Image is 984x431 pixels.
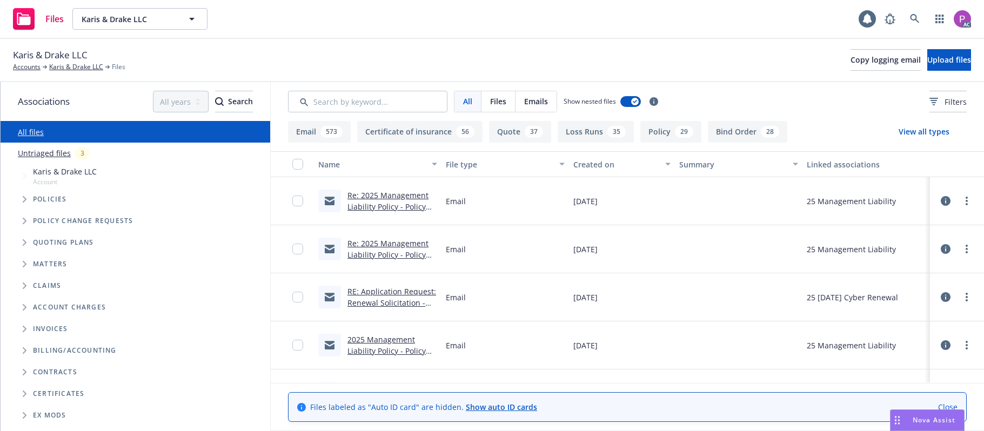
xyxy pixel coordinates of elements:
svg: Search [215,97,224,106]
span: Copy logging email [851,55,921,65]
span: Emails [524,96,548,107]
div: 37 [525,126,543,138]
span: Files [490,96,506,107]
button: Certificate of insurance [357,121,483,143]
span: Policies [33,196,67,203]
img: photo [954,10,971,28]
button: View all types [881,121,967,143]
span: [DATE] [573,340,598,351]
div: 25 [DATE] Cyber Renewal [807,292,898,303]
span: Karis & Drake LLC [13,48,88,62]
div: Search [215,91,253,112]
input: Toggle Row Selected [292,244,303,254]
span: Upload files [927,55,971,65]
input: Toggle Row Selected [292,340,303,351]
div: Name [318,159,425,170]
a: more [960,194,973,207]
div: Tree Example [1,164,270,340]
button: Email [288,121,351,143]
button: Loss Runs [558,121,634,143]
a: more [960,291,973,304]
span: Claims [33,282,61,289]
span: Show nested files [564,97,616,106]
div: Summary [679,159,786,170]
span: Contracts [33,369,77,375]
div: 35 [607,126,626,138]
span: Files [45,15,64,23]
a: RE: Application Request: Renewal Solicitation - [DATE] - Cyber - Karis & Drake LLC - Newfront Ins... [347,286,436,342]
div: Linked associations [807,159,926,170]
input: Toggle Row Selected [292,292,303,302]
a: 2025 Management Liability Policy - Policy Attached - Newfront [347,334,426,367]
span: Email [446,292,466,303]
span: [DATE] [573,292,598,303]
span: Email [446,340,466,351]
button: Karis & Drake LLC [72,8,207,30]
div: 25 Management Liability [807,340,896,351]
button: Nova Assist [890,409,965,431]
a: Accounts [13,62,41,72]
button: Summary [675,151,802,177]
a: Untriaged files [18,147,71,159]
span: Karis & Drake LLC [82,14,175,25]
span: Account charges [33,304,106,311]
div: File type [446,159,553,170]
button: Policy [640,121,701,143]
div: Created on [573,159,659,170]
span: Account [33,177,97,186]
button: Copy logging email [851,49,921,71]
span: Files labeled as "Auto ID card" are hidden. [310,401,537,413]
span: Matters [33,261,67,267]
span: Files [112,62,125,72]
span: Ex Mods [33,412,66,419]
a: more [960,243,973,255]
span: Billing/Accounting [33,347,117,354]
a: Close [938,401,958,413]
span: Invoices [33,326,68,332]
button: Name [314,151,441,177]
span: Email [446,244,466,255]
a: Switch app [929,8,950,30]
span: Quoting plans [33,239,94,246]
a: Files [9,4,68,34]
div: 3 [75,147,90,159]
a: Search [904,8,926,30]
button: Upload files [927,49,971,71]
span: Nova Assist [913,415,955,425]
span: Filters [945,96,967,107]
span: Policy change requests [33,218,133,224]
span: Email [446,196,466,207]
a: more [960,339,973,352]
button: Quote [489,121,551,143]
div: 25 Management Liability [807,196,896,207]
button: File type [441,151,569,177]
button: SearchSearch [215,91,253,112]
div: 28 [761,126,779,138]
input: Toggle Row Selected [292,196,303,206]
a: All files [18,127,44,137]
button: Created on [569,151,675,177]
span: Certificates [33,390,84,397]
div: 25 Management Liability [807,244,896,255]
span: Filters [929,96,967,107]
input: Search by keyword... [288,91,447,112]
a: Karis & Drake LLC [49,62,103,72]
div: 56 [456,126,474,138]
input: Select all [292,159,303,170]
span: All [463,96,472,107]
div: Drag to move [891,410,904,430]
button: Linked associations [802,151,930,177]
button: Filters [929,91,967,112]
button: Bind Order [708,121,787,143]
span: [DATE] [573,196,598,207]
div: 573 [320,126,343,138]
div: 29 [675,126,693,138]
span: [DATE] [573,244,598,255]
a: Show auto ID cards [466,402,537,412]
a: Report a Bug [879,8,901,30]
a: Re: 2025 Management Liability Policy - Policy Attached - Newfront [347,190,429,223]
a: Re: 2025 Management Liability Policy - Policy Attached - Newfront [347,238,429,271]
span: Associations [18,95,70,109]
span: Karis & Drake LLC [33,166,97,177]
